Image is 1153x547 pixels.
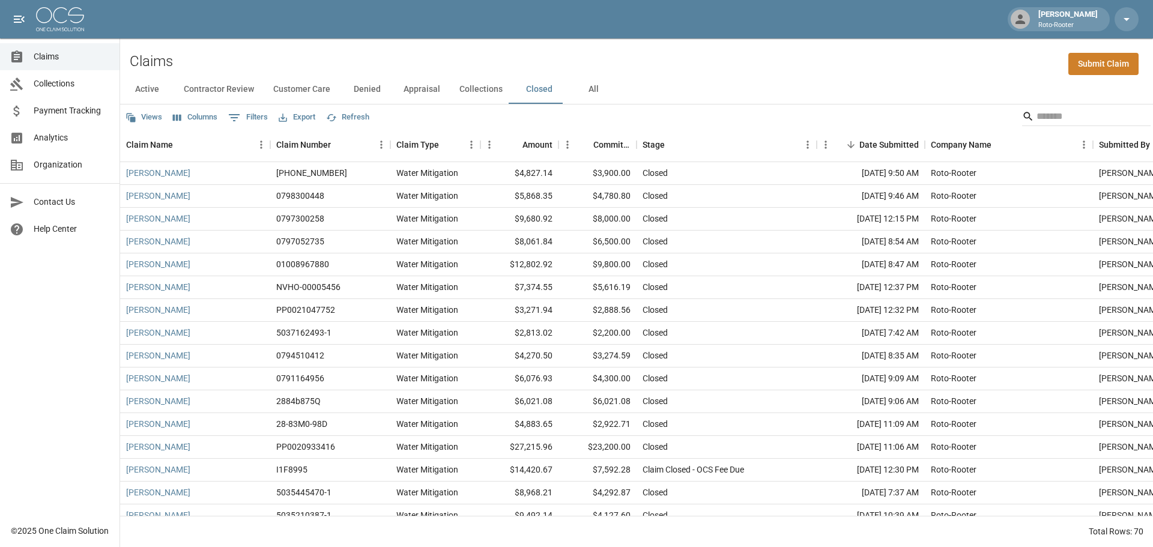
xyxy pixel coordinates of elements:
[276,128,331,162] div: Claim Number
[643,213,668,225] div: Closed
[931,167,976,179] div: Roto-Rooter
[126,128,173,162] div: Claim Name
[817,276,925,299] div: [DATE] 12:37 PM
[340,75,394,104] button: Denied
[643,167,668,179] div: Closed
[173,136,190,153] button: Sort
[34,223,110,235] span: Help Center
[480,253,558,276] div: $12,802.92
[1089,525,1143,537] div: Total Rows: 70
[126,327,190,339] a: [PERSON_NAME]
[817,253,925,276] div: [DATE] 8:47 AM
[480,128,558,162] div: Amount
[396,235,458,247] div: Water Mitigation
[558,299,637,322] div: $2,888.56
[480,185,558,208] div: $5,868.35
[558,162,637,185] div: $3,900.00
[817,185,925,208] div: [DATE] 9:46 AM
[396,304,458,316] div: Water Mitigation
[817,413,925,436] div: [DATE] 11:09 AM
[925,128,1093,162] div: Company Name
[817,208,925,231] div: [DATE] 12:15 PM
[558,231,637,253] div: $6,500.00
[396,167,458,179] div: Water Mitigation
[396,395,458,407] div: Water Mitigation
[394,75,450,104] button: Appraisal
[817,136,835,154] button: Menu
[480,299,558,322] div: $3,271.94
[480,413,558,436] div: $4,883.65
[480,390,558,413] div: $6,021.08
[276,235,324,247] div: 0797052735
[276,281,340,293] div: NVHO-00005456
[643,441,668,453] div: Closed
[126,213,190,225] a: [PERSON_NAME]
[931,213,976,225] div: Roto-Rooter
[126,418,190,430] a: [PERSON_NAME]
[450,75,512,104] button: Collections
[643,486,668,498] div: Closed
[34,196,110,208] span: Contact Us
[276,441,335,453] div: PP0020933416
[331,136,348,153] button: Sort
[558,367,637,390] div: $4,300.00
[264,75,340,104] button: Customer Care
[643,235,668,247] div: Closed
[480,322,558,345] div: $2,813.02
[396,128,439,162] div: Claim Type
[126,372,190,384] a: [PERSON_NAME]
[34,131,110,144] span: Analytics
[665,136,682,153] button: Sort
[276,190,324,202] div: 0798300448
[643,128,665,162] div: Stage
[126,441,190,453] a: [PERSON_NAME]
[558,208,637,231] div: $8,000.00
[931,128,991,162] div: Company Name
[276,304,335,316] div: PP0021047752
[372,136,390,154] button: Menu
[126,167,190,179] a: [PERSON_NAME]
[170,108,220,127] button: Select columns
[126,486,190,498] a: [PERSON_NAME]
[126,395,190,407] a: [PERSON_NAME]
[126,349,190,361] a: [PERSON_NAME]
[480,276,558,299] div: $7,374.55
[34,104,110,117] span: Payment Tracking
[276,327,331,339] div: 5037162493-1
[225,108,271,127] button: Show filters
[558,504,637,527] div: $4,127.60
[126,190,190,202] a: [PERSON_NAME]
[558,128,637,162] div: Committed Amount
[126,464,190,476] a: [PERSON_NAME]
[174,75,264,104] button: Contractor Review
[558,390,637,413] div: $6,021.08
[276,258,329,270] div: 01008967880
[276,108,318,127] button: Export
[480,136,498,154] button: Menu
[252,136,270,154] button: Menu
[643,304,668,316] div: Closed
[558,185,637,208] div: $4,780.80
[480,504,558,527] div: $9,492.14
[396,372,458,384] div: Water Mitigation
[11,525,109,537] div: © 2025 One Claim Solution
[390,128,480,162] div: Claim Type
[643,509,668,521] div: Closed
[643,327,668,339] div: Closed
[817,128,925,162] div: Date Submitted
[931,372,976,384] div: Roto-Rooter
[643,372,668,384] div: Closed
[558,413,637,436] div: $2,922.71
[462,136,480,154] button: Menu
[120,75,174,104] button: Active
[799,136,817,154] button: Menu
[931,349,976,361] div: Roto-Rooter
[34,50,110,63] span: Claims
[817,367,925,390] div: [DATE] 9:09 AM
[1068,53,1139,75] a: Submit Claim
[480,436,558,459] div: $27,215.96
[323,108,372,127] button: Refresh
[558,459,637,482] div: $7,592.28
[396,441,458,453] div: Water Mitigation
[643,349,668,361] div: Closed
